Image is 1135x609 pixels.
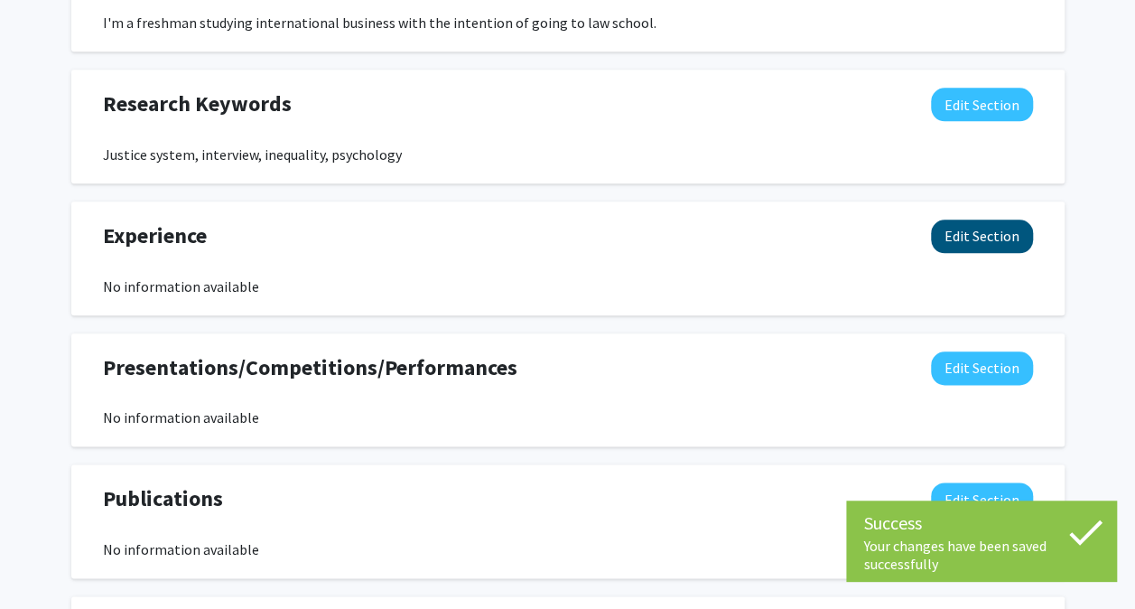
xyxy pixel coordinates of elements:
[103,483,223,515] span: Publications
[931,220,1033,253] button: Edit Experience
[14,528,77,595] iframe: Chat
[864,537,1099,573] div: Your changes have been saved successfully
[103,88,292,120] span: Research Keywords
[103,539,1033,560] div: No information available
[864,510,1099,537] div: Success
[931,88,1033,121] button: Edit Research Keywords
[103,144,1033,165] div: Justice system, interview, inequality, psychology
[931,351,1033,385] button: Edit Presentations/Competitions/Performances
[103,407,1033,428] div: No information available
[103,220,207,252] span: Experience
[103,12,1033,33] div: I'm a freshman studying international business with the intention of going to law school.
[103,276,1033,297] div: No information available
[931,483,1033,516] button: Edit Publications
[103,351,517,384] span: Presentations/Competitions/Performances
